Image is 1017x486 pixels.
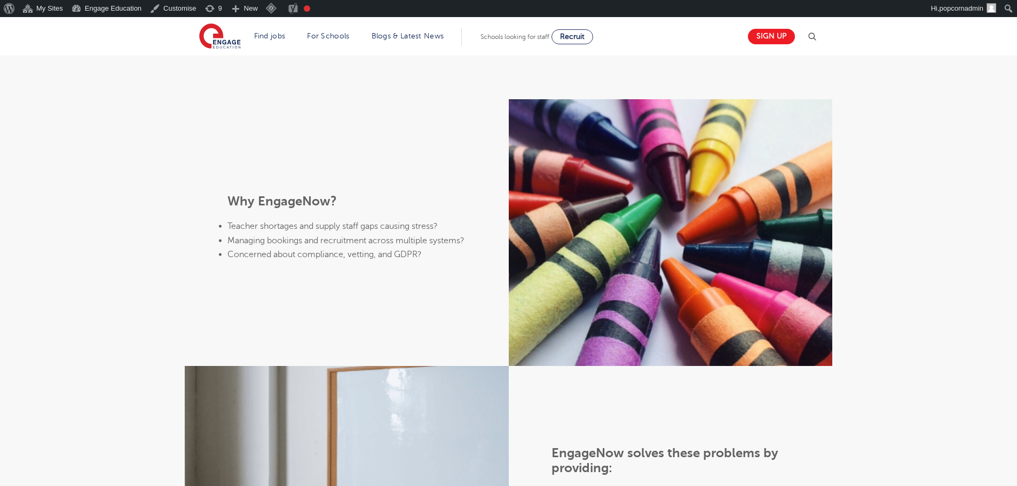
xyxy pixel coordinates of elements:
a: Sign up [748,29,795,44]
span: Concerned about compliance, vetting, and GDPR? [227,249,422,259]
span: Schools looking for staff [480,33,549,41]
span: Managing bookings and recruitment across multiple systems? [227,235,464,245]
span: Teacher shortages and supply staff gaps causing stress? [227,221,438,231]
span: Recruit [560,33,585,41]
a: For Schools [307,32,349,40]
a: Find jobs [254,32,286,40]
b: EngageNow solves these problems by providing: [551,446,778,476]
span: popcornadmin [940,4,983,12]
img: Engage Education [199,23,241,50]
a: Recruit [551,29,593,44]
b: Why EngageNow? [227,194,337,209]
div: Focus keyphrase not set [304,5,310,12]
a: Blogs & Latest News [372,32,444,40]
